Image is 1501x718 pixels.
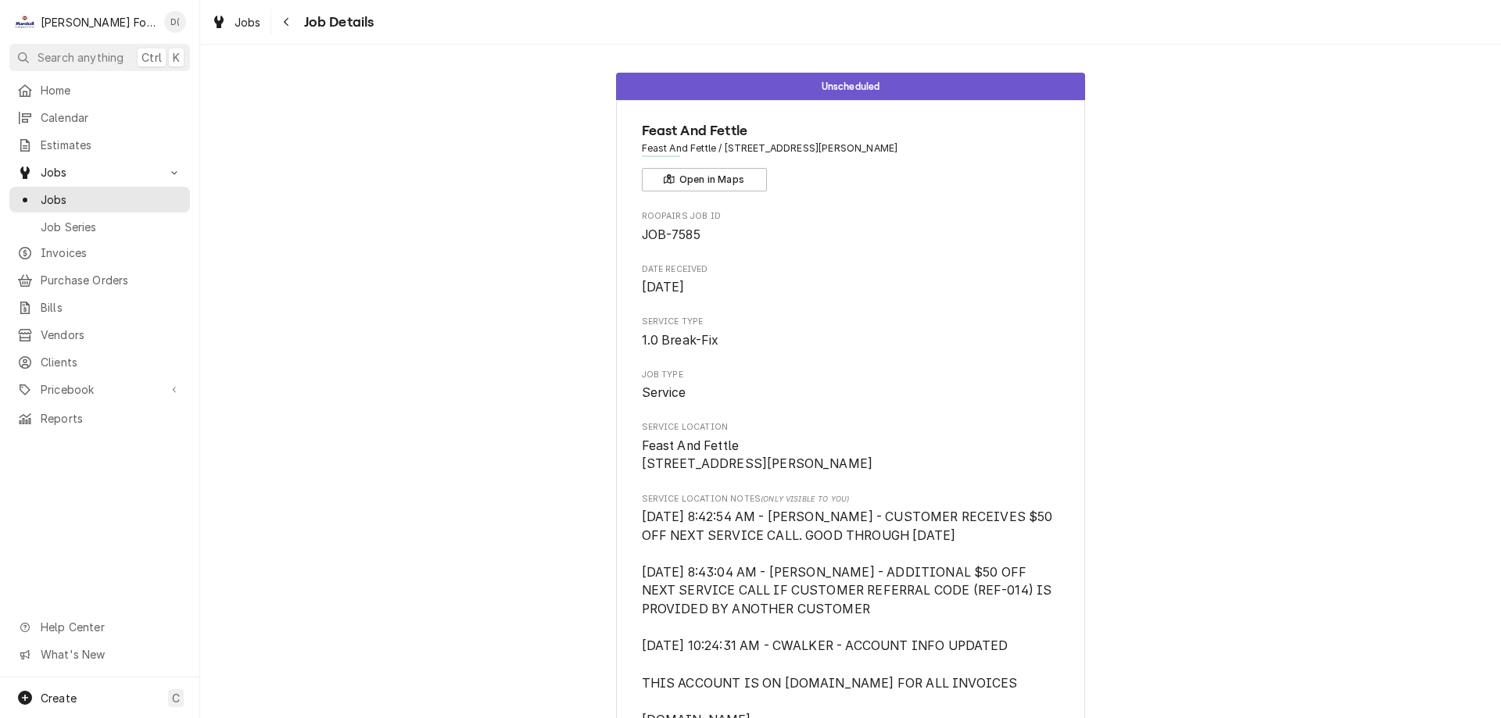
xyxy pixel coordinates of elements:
[172,690,180,706] span: C
[41,137,182,153] span: Estimates
[642,493,1060,505] span: Service Location Notes
[41,109,182,126] span: Calendar
[41,646,181,663] span: What's New
[642,120,1060,191] div: Client Information
[299,12,374,33] span: Job Details
[41,245,182,261] span: Invoices
[642,333,719,348] span: 1.0 Break-Fix
[41,410,182,427] span: Reports
[642,385,686,400] span: Service
[761,495,849,503] span: (Only Visible to You)
[41,327,182,343] span: Vendors
[14,11,36,33] div: M
[9,187,190,213] a: Jobs
[274,9,299,34] button: Navigate back
[41,691,77,705] span: Create
[642,331,1060,350] span: Service Type
[9,641,190,667] a: Go to What's New
[642,263,1060,297] div: Date Received
[164,11,186,33] div: Derek Testa (81)'s Avatar
[642,369,1060,381] span: Job Type
[9,349,190,375] a: Clients
[642,384,1060,402] span: Job Type
[142,49,162,66] span: Ctrl
[642,141,1060,155] span: Address
[41,164,159,180] span: Jobs
[9,267,190,293] a: Purchase Orders
[41,619,181,635] span: Help Center
[642,168,767,191] button: Open in Maps
[642,263,1060,276] span: Date Received
[822,81,880,91] span: Unscheduled
[38,49,124,66] span: Search anything
[41,191,182,208] span: Jobs
[642,210,1060,223] span: Roopairs Job ID
[235,14,261,30] span: Jobs
[9,614,190,640] a: Go to Help Center
[41,272,182,288] span: Purchase Orders
[9,405,190,431] a: Reports
[9,132,190,158] a: Estimates
[9,77,190,103] a: Home
[642,421,1060,434] span: Service Location
[173,49,180,66] span: K
[642,227,700,242] span: JOB-7585
[642,280,685,295] span: [DATE]
[642,316,1060,328] span: Service Type
[642,278,1060,297] span: Date Received
[642,120,1060,141] span: Name
[616,73,1085,100] div: Status
[9,214,190,240] a: Job Series
[9,44,190,71] button: Search anythingCtrlK
[642,369,1060,402] div: Job Type
[642,437,1060,473] span: Service Location
[642,226,1060,245] span: Roopairs Job ID
[41,299,182,316] span: Bills
[14,11,36,33] div: Marshall Food Equipment Service's Avatar
[205,9,267,35] a: Jobs
[642,210,1060,244] div: Roopairs Job ID
[9,295,190,320] a: Bills
[642,438,873,472] span: Feast And Fettle [STREET_ADDRESS][PERSON_NAME]
[642,316,1060,349] div: Service Type
[642,421,1060,473] div: Service Location
[9,322,190,348] a: Vendors
[9,105,190,130] a: Calendar
[9,377,190,402] a: Go to Pricebook
[9,159,190,185] a: Go to Jobs
[41,14,156,30] div: [PERSON_NAME] Food Equipment Service
[41,354,182,370] span: Clients
[41,381,159,398] span: Pricebook
[9,240,190,266] a: Invoices
[164,11,186,33] div: D(
[41,82,182,98] span: Home
[41,219,182,235] span: Job Series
